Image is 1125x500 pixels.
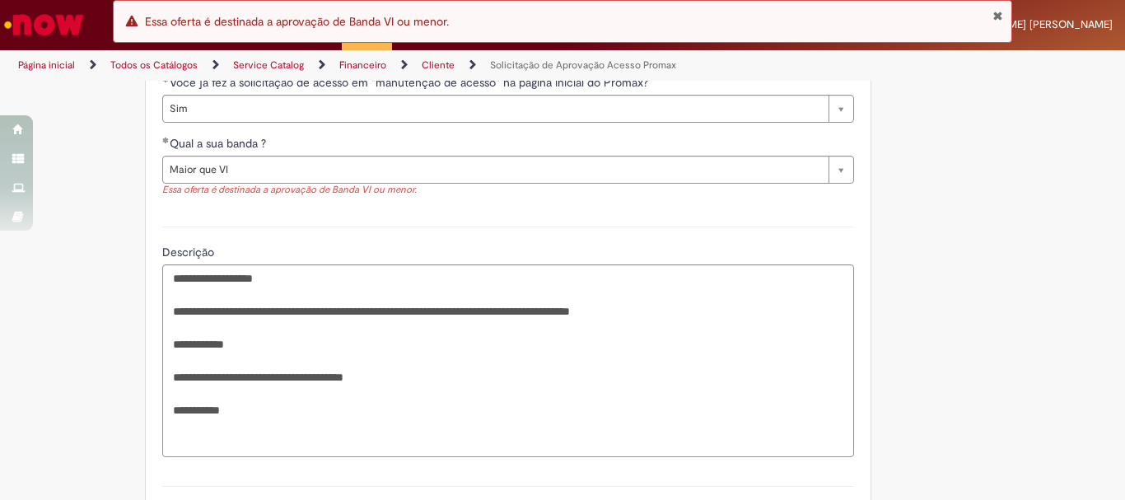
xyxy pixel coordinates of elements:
a: Todos os Catálogos [110,58,198,72]
a: Solicitação de Aprovação Acesso Promax [490,58,676,72]
span: Essa oferta é destinada a aprovação de Banda VI ou menor. [145,14,449,29]
img: ServiceNow [2,8,86,41]
a: Cliente [422,58,455,72]
span: Obrigatório Preenchido [162,137,170,143]
span: Qual a sua banda ? [170,136,269,151]
span: Maior que VI [170,157,820,183]
div: Essa oferta é destinada a aprovação de Banda VI ou menor. [162,184,854,198]
span: [PERSON_NAME] [PERSON_NAME] [943,17,1113,31]
ul: Trilhas de página [12,50,738,81]
a: Service Catalog [233,58,304,72]
a: Página inicial [18,58,75,72]
span: Sim [170,96,820,122]
span: Você já fez a solicitação de acesso em "manutenção de acesso" na página inicial do Promax? [170,75,651,90]
button: Fechar Notificação [992,9,1003,22]
textarea: Descrição [162,264,854,457]
span: Obrigatório Preenchido [162,76,170,82]
a: Financeiro [339,58,386,72]
span: Descrição [162,245,217,259]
